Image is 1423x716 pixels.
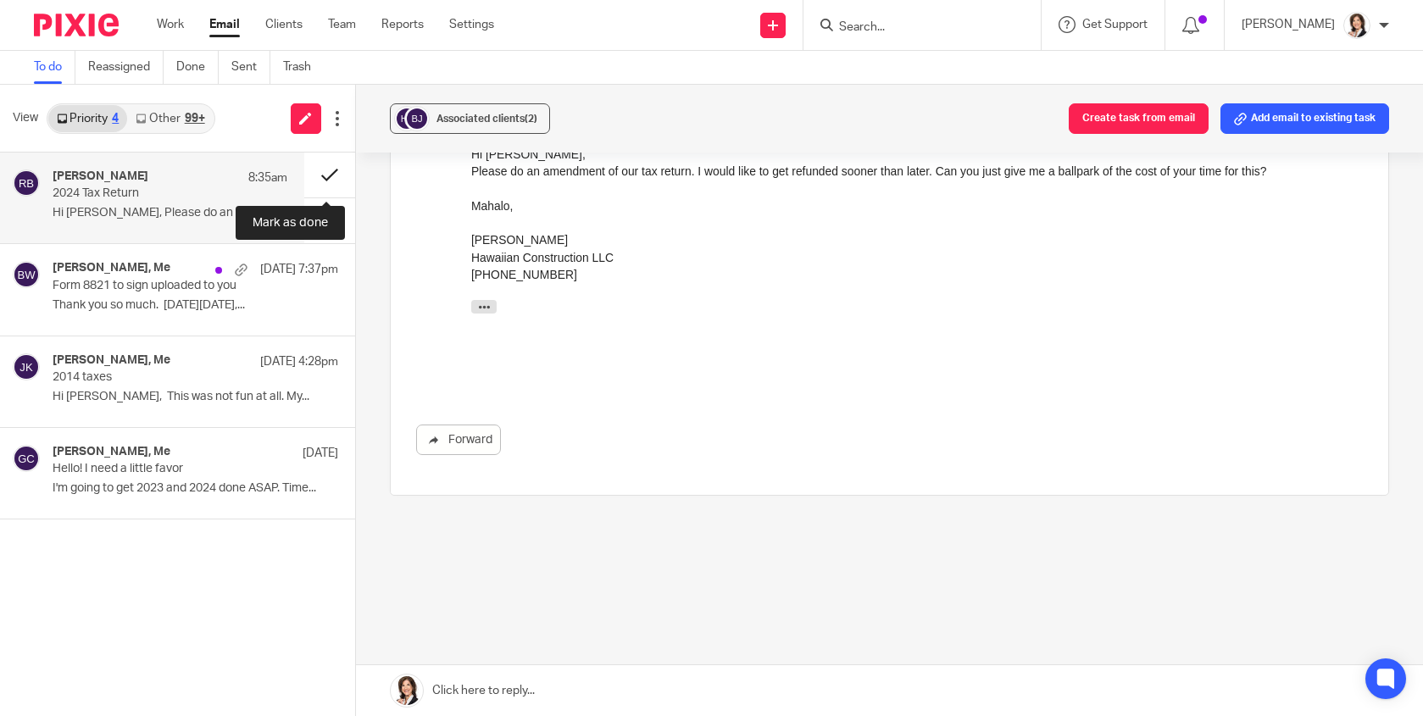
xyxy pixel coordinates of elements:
[13,445,40,472] img: svg%3E
[112,113,119,125] div: 4
[525,114,537,124] span: (2)
[837,20,990,36] input: Search
[1082,19,1148,31] span: Get Support
[13,169,40,197] img: svg%3E
[303,445,338,462] p: [DATE]
[53,298,338,313] p: Thank you so much. [DATE][DATE],...
[53,186,240,201] p: 2024 Tax Return
[260,353,338,370] p: [DATE] 4:28pm
[248,169,287,186] p: 8:35am
[34,14,119,36] img: Pixie
[209,16,240,33] a: Email
[1242,16,1335,33] p: [PERSON_NAME]
[416,425,501,455] a: Forward
[127,105,213,132] a: Other99+
[185,113,205,125] div: 99+
[53,169,148,184] h4: [PERSON_NAME]
[53,206,287,220] p: Hi [PERSON_NAME], Please do an amendment of our tax...
[53,445,170,459] h4: [PERSON_NAME], Me
[176,51,219,84] a: Done
[1343,12,1370,39] img: BW%20Website%203%20-%20square.jpg
[328,16,356,33] a: Team
[53,462,281,476] p: Hello! I need a little favor
[394,106,420,131] img: svg%3E
[283,51,324,84] a: Trash
[53,353,170,368] h4: [PERSON_NAME], Me
[260,261,338,278] p: [DATE] 7:37pm
[53,261,170,275] h4: [PERSON_NAME], Me
[1069,103,1209,134] button: Create task from email
[53,370,281,385] p: 2014 taxes
[53,390,338,404] p: Hi [PERSON_NAME], This was not fun at all. My...
[88,51,164,84] a: Reassigned
[13,261,40,288] img: svg%3E
[13,353,40,380] img: svg%3E
[404,106,430,131] img: svg%3E
[34,51,75,84] a: To do
[157,16,184,33] a: Work
[436,114,537,124] span: Associated clients
[390,103,550,134] button: Associated clients(2)
[13,109,38,127] span: View
[449,16,494,33] a: Settings
[265,16,303,33] a: Clients
[381,16,424,33] a: Reports
[48,105,127,132] a: Priority4
[53,279,281,293] p: Form 8821 to sign uploaded to you
[53,481,338,496] p: I'm going to get 2023 and 2024 done ASAP. Time...
[1220,103,1389,134] button: Add email to existing task
[231,51,270,84] a: Sent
